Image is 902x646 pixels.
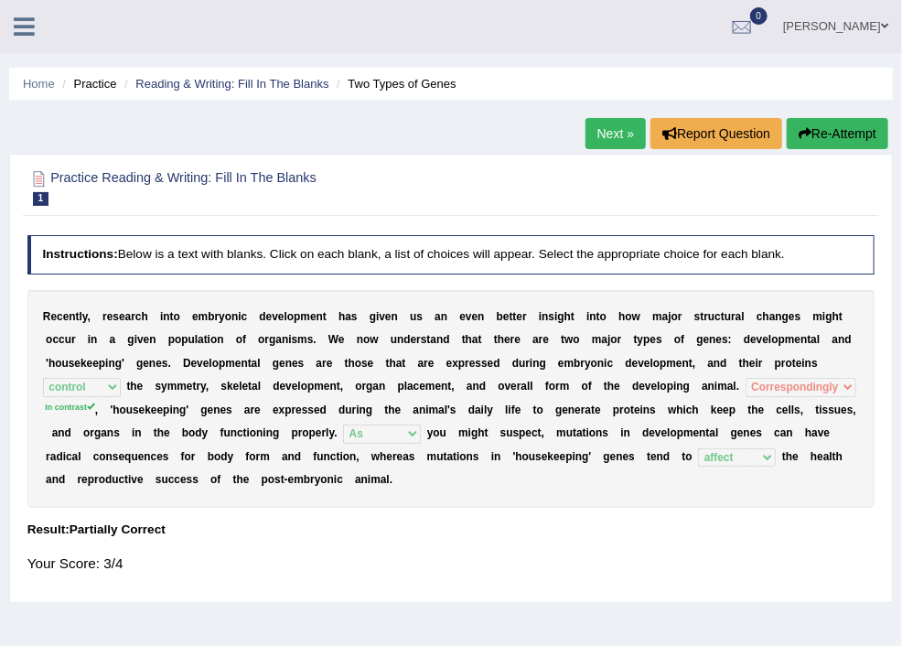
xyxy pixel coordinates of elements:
b: e [278,310,285,323]
b: e [716,333,723,346]
b: b [208,310,214,323]
h2: Practice Reading & Writing: Fill In The Blanks [27,167,553,206]
b: s [476,357,482,370]
b: r [71,333,76,346]
b: d [493,357,499,370]
b: i [134,333,137,346]
b: s [549,310,555,323]
b: e [411,333,417,346]
b: n [709,333,715,346]
b: j [607,333,610,346]
b: g [115,357,122,370]
b: y [219,310,225,323]
b: t [634,333,638,346]
b: o [46,333,52,346]
b: Instructions: [42,247,117,261]
b: m [225,357,235,370]
b: w [564,333,573,346]
b: h [48,357,55,370]
b: n [397,333,403,346]
b: e [368,357,374,370]
b: p [458,357,465,370]
b: i [586,310,589,323]
b: g [826,310,832,323]
b: a [110,333,116,346]
b: t [462,333,466,346]
b: e [750,333,757,346]
b: m [592,333,602,346]
b: t [513,310,517,323]
b: s [307,333,314,346]
b: e [543,333,550,346]
b: t [170,310,174,323]
li: Practice [58,75,116,92]
b: g [269,333,275,346]
b: o [258,333,264,346]
h4: Below is a text with blanks. Click on each blank, a list of choices will appear. Select the appro... [27,235,875,274]
b: g [136,357,143,370]
b: a [317,357,323,370]
b: g [540,357,546,370]
b: c [52,333,59,346]
b: m [297,333,307,346]
b: c [57,310,63,323]
b: o [175,333,181,346]
b: o [653,357,660,370]
b: e [191,357,198,370]
b: o [225,310,231,323]
b: c [607,357,614,370]
b: n [532,357,539,370]
b: p [779,333,785,346]
b: e [558,357,564,370]
b: l [257,357,260,370]
b: v [757,333,763,346]
b: o [55,357,61,370]
b: g [558,310,564,323]
b: n [108,357,114,370]
b: e [203,357,209,370]
b: d [403,333,410,346]
b: b [497,310,503,323]
b: r [215,310,220,323]
b: t [701,310,704,323]
b: a [736,310,742,323]
b: p [181,333,188,346]
b: p [219,357,225,370]
b: e [703,333,710,346]
b: o [674,333,681,346]
b: g [370,310,376,323]
b: r [510,333,515,346]
b: h [564,310,571,323]
b: l [768,333,771,346]
span: 0 [750,7,768,25]
b: n [217,333,223,346]
b: l [650,357,653,370]
b: o [772,333,779,346]
b: s [416,310,423,323]
b: h [618,310,625,323]
b: v [272,310,278,323]
b: e [446,357,453,370]
b: R [43,310,51,323]
button: Report Question [650,118,782,149]
b: l [285,310,287,323]
b: i [288,333,291,346]
b: a [430,333,436,346]
b: g [696,333,703,346]
b: h [338,310,345,323]
b: e [632,357,639,370]
b: : [728,333,732,346]
b: n [800,333,807,346]
b: t [345,357,349,370]
b: a [832,333,839,346]
b: h [498,333,504,346]
b: g [782,310,789,323]
b: d [845,333,852,346]
b: n [285,357,292,370]
b: n [242,357,248,370]
b: s [69,357,75,370]
b: v [466,310,472,323]
b: h [832,310,839,323]
b: p [99,357,105,370]
b: h [466,333,472,346]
